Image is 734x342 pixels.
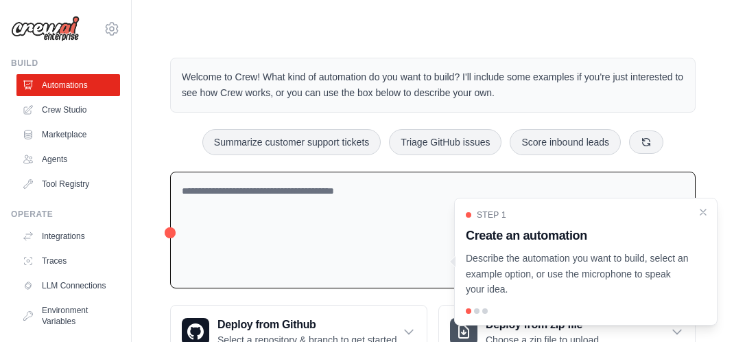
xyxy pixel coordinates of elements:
[202,129,381,155] button: Summarize customer support tickets
[16,124,120,146] a: Marketplace
[477,209,506,220] span: Step 1
[16,99,120,121] a: Crew Studio
[182,69,684,101] p: Welcome to Crew! What kind of automation do you want to build? I'll include some examples if you'...
[16,74,120,96] a: Automations
[11,16,80,42] img: Logo
[16,173,120,195] a: Tool Registry
[16,275,120,297] a: LLM Connections
[466,251,689,297] p: Describe the automation you want to build, select an example option, or use the microphone to spe...
[16,225,120,247] a: Integrations
[16,148,120,170] a: Agents
[389,129,501,155] button: Triage GitHub issues
[11,209,120,220] div: Operate
[11,58,120,69] div: Build
[16,299,120,332] a: Environment Variables
[698,207,709,218] button: Close walkthrough
[16,250,120,272] a: Traces
[217,317,399,333] h3: Deploy from Github
[510,129,621,155] button: Score inbound leads
[466,226,689,245] h3: Create an automation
